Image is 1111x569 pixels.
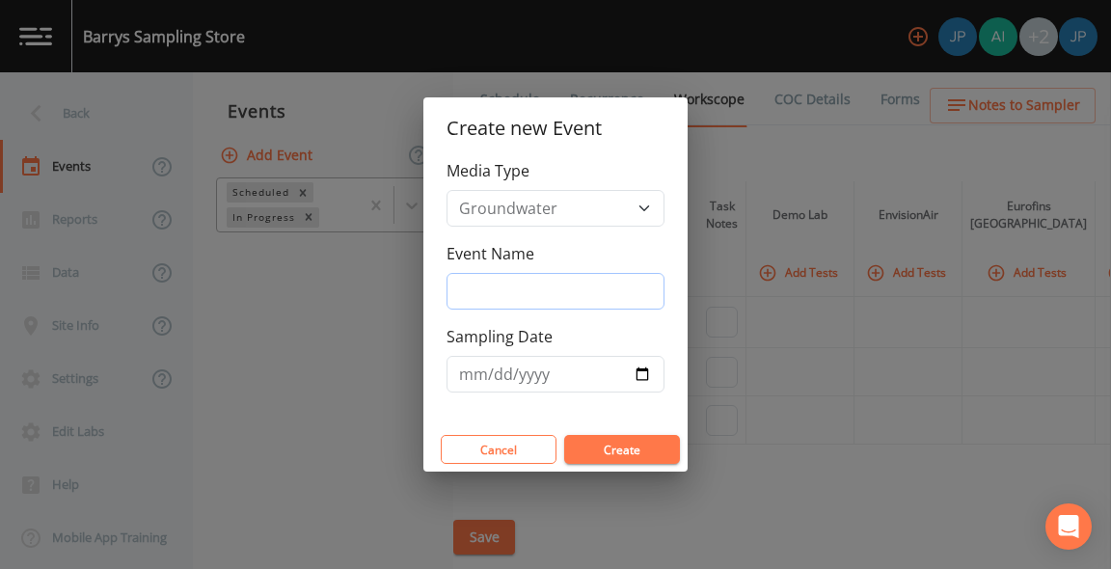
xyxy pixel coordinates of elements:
[447,325,553,348] label: Sampling Date
[447,159,529,182] label: Media Type
[564,435,680,464] button: Create
[423,97,688,159] h2: Create new Event
[1045,503,1092,550] div: Open Intercom Messenger
[441,435,556,464] button: Cancel
[447,242,534,265] label: Event Name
